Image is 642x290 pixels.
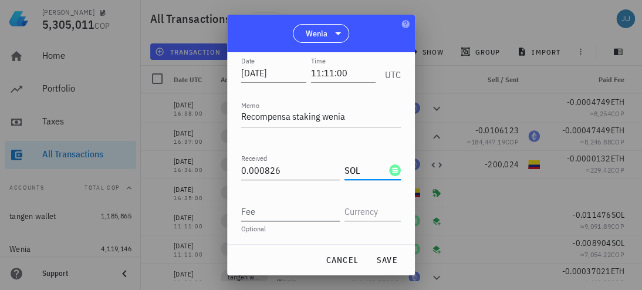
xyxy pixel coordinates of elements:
[241,225,401,232] div: Optional
[344,161,387,180] input: Currency
[241,56,255,65] label: Date
[241,154,267,163] label: Received
[241,101,259,110] label: Memo
[368,249,406,271] button: save
[305,28,327,39] span: Wenia
[380,56,401,86] div: UTC
[320,249,363,271] button: cancel
[344,202,398,221] input: Currency
[325,255,359,265] span: cancel
[373,255,401,265] span: save
[311,56,326,65] label: Time
[389,164,401,176] div: SOL-icon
